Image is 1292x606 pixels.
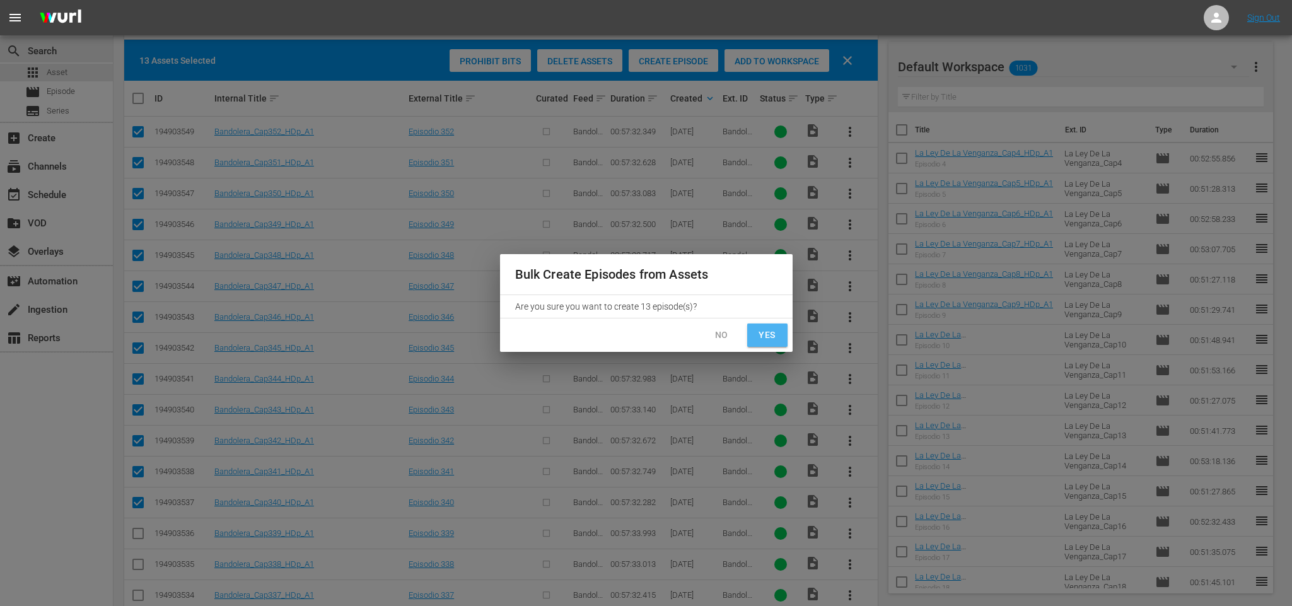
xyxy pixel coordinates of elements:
div: Are you sure you want to create 13 episode(s)? [500,295,793,318]
h2: Bulk Create Episodes from Assets [515,264,777,284]
a: Sign Out [1247,13,1280,23]
span: menu [8,10,23,25]
span: No [712,327,732,343]
img: ans4CAIJ8jUAAAAAAAAAAAAAAAAAAAAAAAAgQb4GAAAAAAAAAAAAAAAAAAAAAAAAJMjXAAAAAAAAAAAAAAAAAAAAAAAAgAT5G... [30,3,91,33]
span: Yes [757,327,777,343]
button: Yes [747,323,788,347]
button: No [702,323,742,347]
